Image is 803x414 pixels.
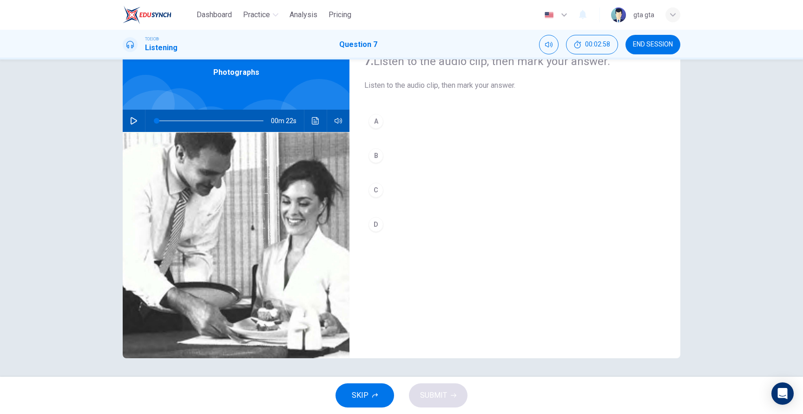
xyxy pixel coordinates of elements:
div: Hide [566,35,618,54]
button: Analysis [286,7,321,23]
div: D [369,217,383,232]
div: C [369,183,383,197]
div: A [369,114,383,129]
span: Listen to the audio clip, then mark your answer. [364,80,665,91]
span: Practice [243,9,270,20]
button: SKIP [336,383,394,407]
strong: 7. [364,55,374,68]
img: Profile picture [611,7,626,22]
span: Dashboard [197,9,232,20]
button: D [364,213,665,236]
button: A [364,110,665,133]
span: END SESSION [633,41,673,48]
img: Photographs [123,132,349,358]
div: B [369,148,383,163]
span: 00m 22s [271,110,304,132]
button: Dashboard [193,7,236,23]
button: C [364,178,665,202]
button: Practice [239,7,282,23]
button: Pricing [325,7,355,23]
h1: Question 7 [339,39,377,50]
div: gta gta [633,9,654,20]
span: SKIP [352,389,369,402]
span: TOEIC® [145,36,159,42]
div: Mute [539,35,559,54]
div: Open Intercom Messenger [771,382,794,405]
button: END SESSION [625,35,680,54]
button: Click to see the audio transcription [308,110,323,132]
span: Analysis [290,9,317,20]
img: EduSynch logo [123,6,171,24]
a: EduSynch logo [123,6,193,24]
h4: Listen to the audio clip, then mark your answer. [364,54,665,69]
button: 00:02:58 [566,35,618,54]
span: Photographs [213,67,259,78]
h1: Listening [145,42,178,53]
span: 00:02:58 [585,41,610,48]
button: B [364,144,665,167]
span: Pricing [329,9,351,20]
img: en [543,12,555,19]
